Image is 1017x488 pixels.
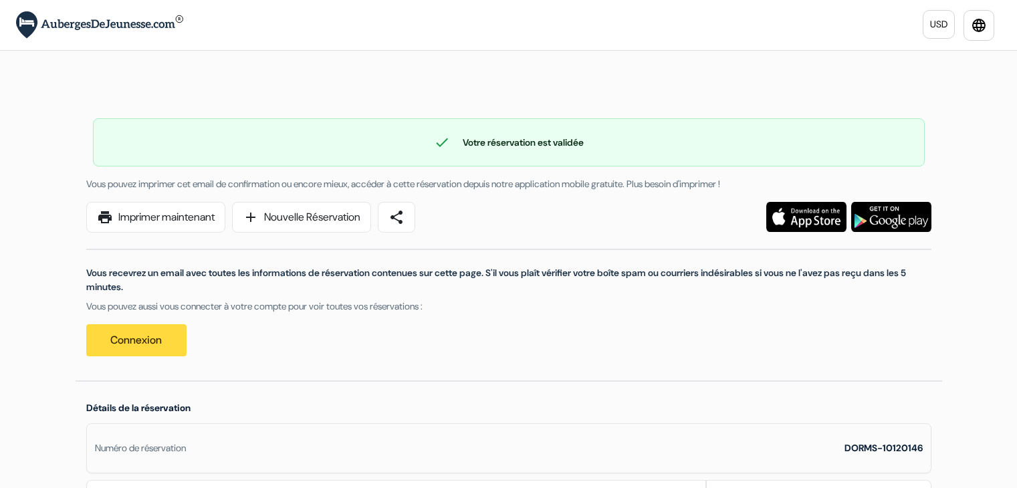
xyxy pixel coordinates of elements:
div: Votre réservation est validée [94,134,924,150]
div: Numéro de réservation [95,441,186,455]
span: add [243,209,259,225]
i: language [971,17,987,33]
a: USD [923,10,955,39]
a: share [378,202,415,233]
span: Vous pouvez imprimer cet email de confirmation ou encore mieux, accéder à cette réservation depui... [86,178,720,190]
img: AubergesDeJeunesse.com [16,11,183,39]
a: Connexion [86,324,187,356]
img: Téléchargez l'application gratuite [851,202,931,232]
img: Téléchargez l'application gratuite [766,202,846,232]
span: Détails de la réservation [86,402,191,414]
a: addNouvelle Réservation [232,202,371,233]
strong: DORMS-10120146 [844,442,923,454]
p: Vous recevrez un email avec toutes les informations de réservation contenues sur cette page. S'il... [86,266,931,294]
span: check [434,134,450,150]
a: language [964,10,994,41]
a: printImprimer maintenant [86,202,225,233]
p: Vous pouvez aussi vous connecter à votre compte pour voir toutes vos réservations : [86,299,931,314]
span: print [97,209,113,225]
span: share [388,209,405,225]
